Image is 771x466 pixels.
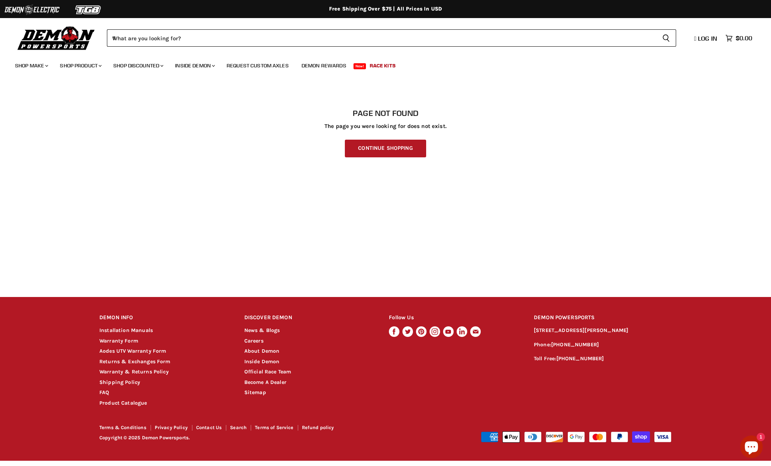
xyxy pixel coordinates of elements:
[99,123,672,129] p: The page you were looking for does not exist.
[244,379,286,385] a: Become A Dealer
[107,29,656,47] input: When autocomplete results are available use up and down arrows to review and enter to select
[99,338,138,344] a: Warranty Form
[302,425,334,430] a: Refund policy
[99,348,166,354] a: Aodes UTV Warranty Form
[221,58,294,73] a: Request Custom Axles
[230,425,247,430] a: Search
[99,435,386,441] p: Copyright © 2025 Demon Powersports.
[99,358,171,365] a: Returns & Exchanges Form
[534,355,672,363] p: Toll Free:
[244,309,375,327] h2: DISCOVER DEMON
[738,436,765,460] inbox-online-store-chat: Shopify online store chat
[99,389,109,396] a: FAQ
[296,58,352,73] a: Demon Rewards
[15,24,98,51] img: Demon Powersports
[244,348,280,354] a: About Demon
[691,35,722,42] a: Log in
[551,341,599,348] a: [PHONE_NUMBER]
[84,6,687,12] div: Free Shipping Over $75 | All Prices In USD
[534,326,672,335] p: [STREET_ADDRESS][PERSON_NAME]
[244,369,291,375] a: Official Race Team
[99,309,230,327] h2: DEMON INFO
[99,327,153,334] a: Installation Manuals
[99,425,386,433] nav: Footer
[244,327,280,334] a: News & Blogs
[698,35,717,42] span: Log in
[60,3,117,17] img: TGB Logo 2
[54,58,106,73] a: Shop Product
[244,358,280,365] a: Inside Demon
[9,58,53,73] a: Shop Make
[354,63,366,69] span: New!
[99,425,146,430] a: Terms & Conditions
[255,425,293,430] a: Terms of Service
[534,309,672,327] h2: DEMON POWERSPORTS
[345,140,426,157] a: Continue Shopping
[99,369,169,375] a: Warranty & Returns Policy
[244,389,266,396] a: Sitemap
[99,379,140,385] a: Shipping Policy
[389,309,520,327] h2: Follow Us
[9,55,750,73] ul: Main menu
[108,58,168,73] a: Shop Discounted
[196,425,222,430] a: Contact Us
[556,355,604,362] a: [PHONE_NUMBER]
[244,338,264,344] a: Careers
[722,33,756,44] a: $0.00
[364,58,401,73] a: Race Kits
[534,341,672,349] p: Phone:
[155,425,188,430] a: Privacy Policy
[656,29,676,47] button: Search
[99,109,672,118] h1: Page not found
[99,400,147,406] a: Product Catalogue
[169,58,219,73] a: Inside Demon
[736,35,752,42] span: $0.00
[4,3,60,17] img: Demon Electric Logo 2
[107,29,676,47] form: Product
